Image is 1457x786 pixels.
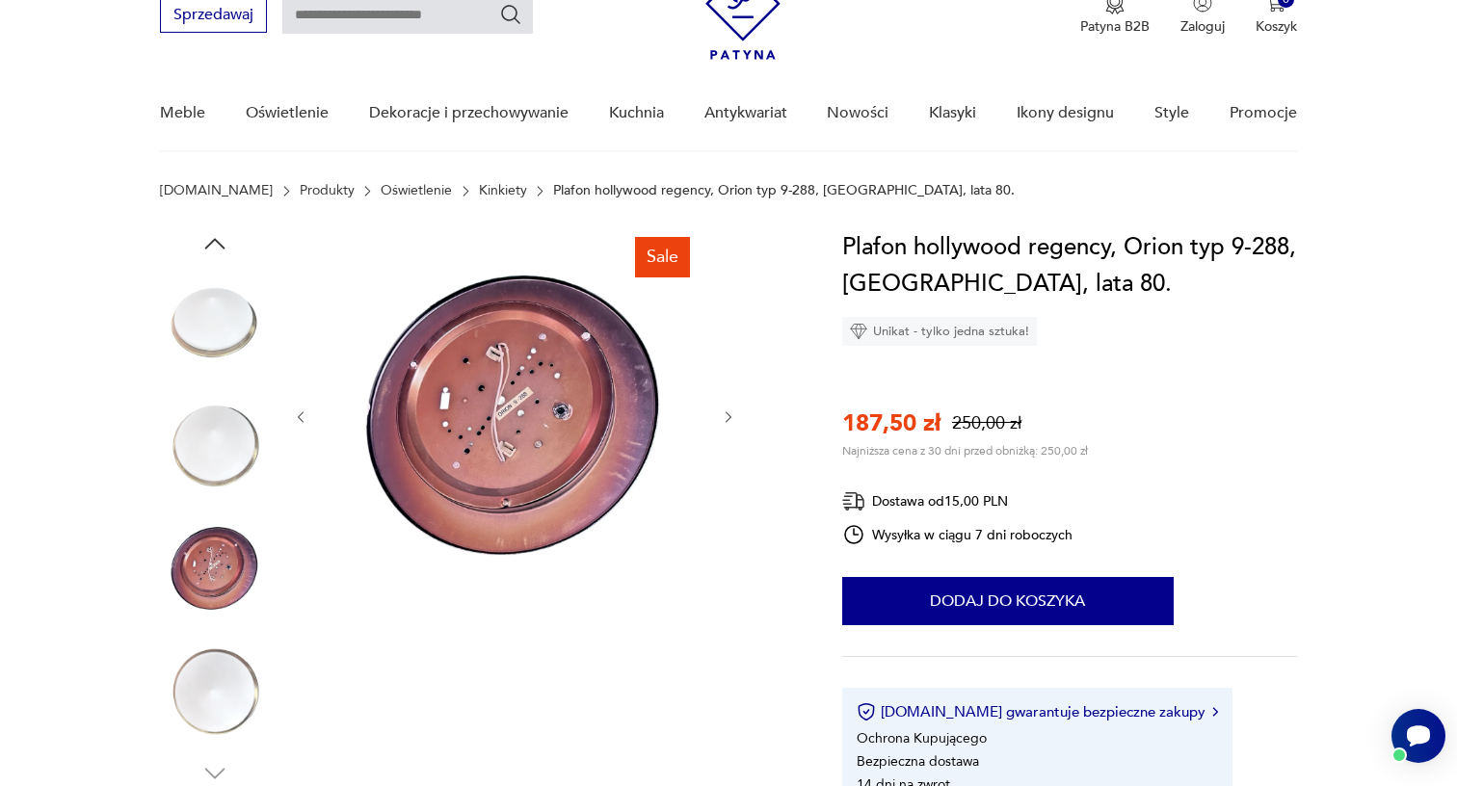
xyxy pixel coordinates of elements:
[160,391,270,501] img: Zdjęcie produktu Plafon hollywood regency, Orion typ 9-288, Niemcy, lata 80.
[1212,707,1218,717] img: Ikona strzałki w prawo
[704,76,787,150] a: Antykwariat
[857,702,876,721] img: Ikona certyfikatu
[842,489,865,513] img: Ikona dostawy
[160,268,270,378] img: Zdjęcie produktu Plafon hollywood regency, Orion typ 9-288, Niemcy, lata 80.
[1017,76,1114,150] a: Ikony designu
[842,317,1037,346] div: Unikat - tylko jedna sztuka!
[160,183,273,198] a: [DOMAIN_NAME]
[1391,709,1445,763] iframe: Smartsupp widget button
[609,76,664,150] a: Kuchnia
[842,523,1073,546] div: Wysyłka w ciągu 7 dni roboczych
[929,76,976,150] a: Klasyki
[842,407,940,439] p: 187,50 zł
[1230,76,1297,150] a: Promocje
[1080,17,1150,36] p: Patyna B2B
[635,237,690,277] div: Sale
[857,729,987,747] li: Ochrona Kupującego
[952,411,1021,435] p: 250,00 zł
[160,10,267,23] a: Sprzedawaj
[850,323,867,340] img: Ikona diamentu
[842,489,1073,513] div: Dostawa od 15,00 PLN
[160,76,205,150] a: Meble
[842,443,1088,458] p: Najniższa cena z 30 dni przed obniżką: 250,00 zł
[160,513,270,623] img: Zdjęcie produktu Plafon hollywood regency, Orion typ 9-288, Niemcy, lata 80.
[1154,76,1189,150] a: Style
[246,76,329,150] a: Oświetlenie
[369,76,569,150] a: Dekoracje i przechowywanie
[160,637,270,747] img: Zdjęcie produktu Plafon hollywood regency, Orion typ 9-288, Niemcy, lata 80.
[499,3,522,26] button: Szukaj
[857,702,1218,721] button: [DOMAIN_NAME] gwarantuje bezpieczne zakupy
[381,183,452,198] a: Oświetlenie
[479,183,527,198] a: Kinkiety
[329,229,701,601] img: Zdjęcie produktu Plafon hollywood regency, Orion typ 9-288, Niemcy, lata 80.
[553,183,1015,198] p: Plafon hollywood regency, Orion typ 9-288, [GEOGRAPHIC_DATA], lata 80.
[1256,17,1297,36] p: Koszyk
[827,76,888,150] a: Nowości
[1180,17,1225,36] p: Zaloguj
[842,577,1174,625] button: Dodaj do koszyka
[842,229,1297,302] h1: Plafon hollywood regency, Orion typ 9-288, [GEOGRAPHIC_DATA], lata 80.
[857,752,979,771] li: Bezpieczna dostawa
[300,183,355,198] a: Produkty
